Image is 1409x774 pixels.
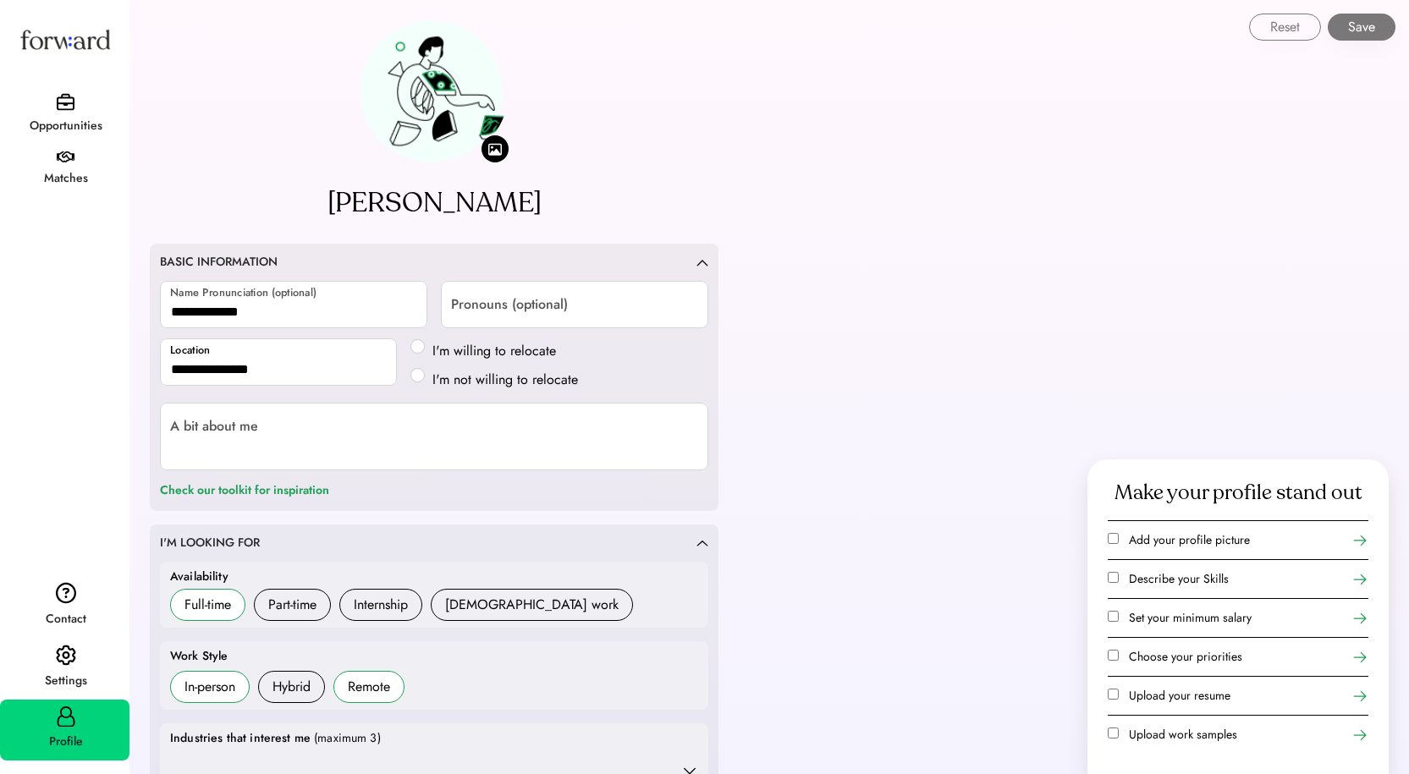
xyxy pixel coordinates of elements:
[348,677,390,697] div: Remote
[170,730,311,747] div: Industries that interest me
[1115,480,1362,507] div: Make your profile stand out
[160,535,260,552] div: I'M LOOKING FOR
[184,595,231,615] div: Full-time
[445,595,619,615] div: [DEMOGRAPHIC_DATA] work
[272,677,311,697] div: Hybrid
[57,151,74,163] img: handshake.svg
[360,20,509,162] img: preview-avatar.png
[1129,687,1230,704] label: Upload your resume
[1129,570,1229,587] label: Describe your Skills
[696,259,708,266] img: caret-up.svg
[696,540,708,547] img: caret-up.svg
[427,370,583,390] label: I'm not willing to relocate
[354,595,408,615] div: Internship
[427,341,583,361] label: I'm willing to relocate
[170,648,228,665] div: Work Style
[314,730,381,747] div: (maximum 3)
[160,254,278,271] div: BASIC INFORMATION
[184,677,235,697] div: In-person
[160,480,329,501] div: Check our toolkit for inspiration
[56,582,76,604] img: contact.svg
[1129,531,1250,548] label: Add your profile picture
[2,732,129,752] div: Profile
[2,609,129,629] div: Contact
[56,645,76,667] img: settings.svg
[57,93,74,111] img: briefcase.svg
[170,568,228,585] div: Availability
[1328,14,1395,41] button: Save
[2,116,129,136] div: Opportunities
[2,671,129,691] div: Settings
[268,595,316,615] div: Part-time
[1129,726,1237,743] label: Upload work samples
[2,168,129,189] div: Matches
[1129,609,1252,626] label: Set your minimum salary
[327,183,542,223] div: [PERSON_NAME]
[1249,14,1321,41] button: Reset
[17,14,113,65] img: Forward logo
[1129,648,1242,665] label: Choose your priorities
